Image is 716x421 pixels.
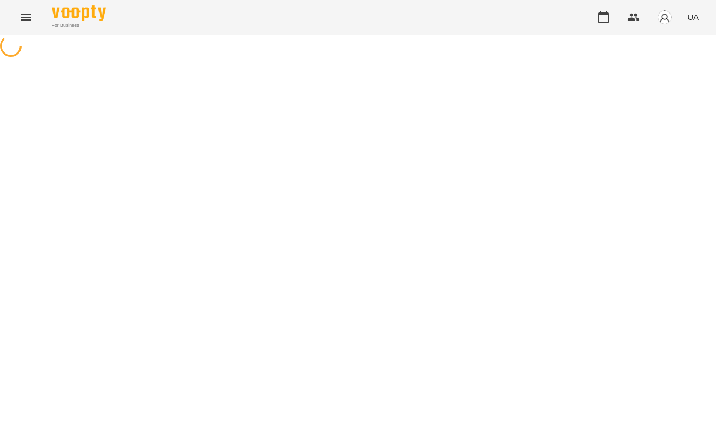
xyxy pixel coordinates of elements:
span: UA [687,11,699,23]
button: Menu [13,4,39,30]
button: UA [683,7,703,27]
img: Voopty Logo [52,5,106,21]
img: avatar_s.png [657,10,672,25]
span: For Business [52,22,106,29]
